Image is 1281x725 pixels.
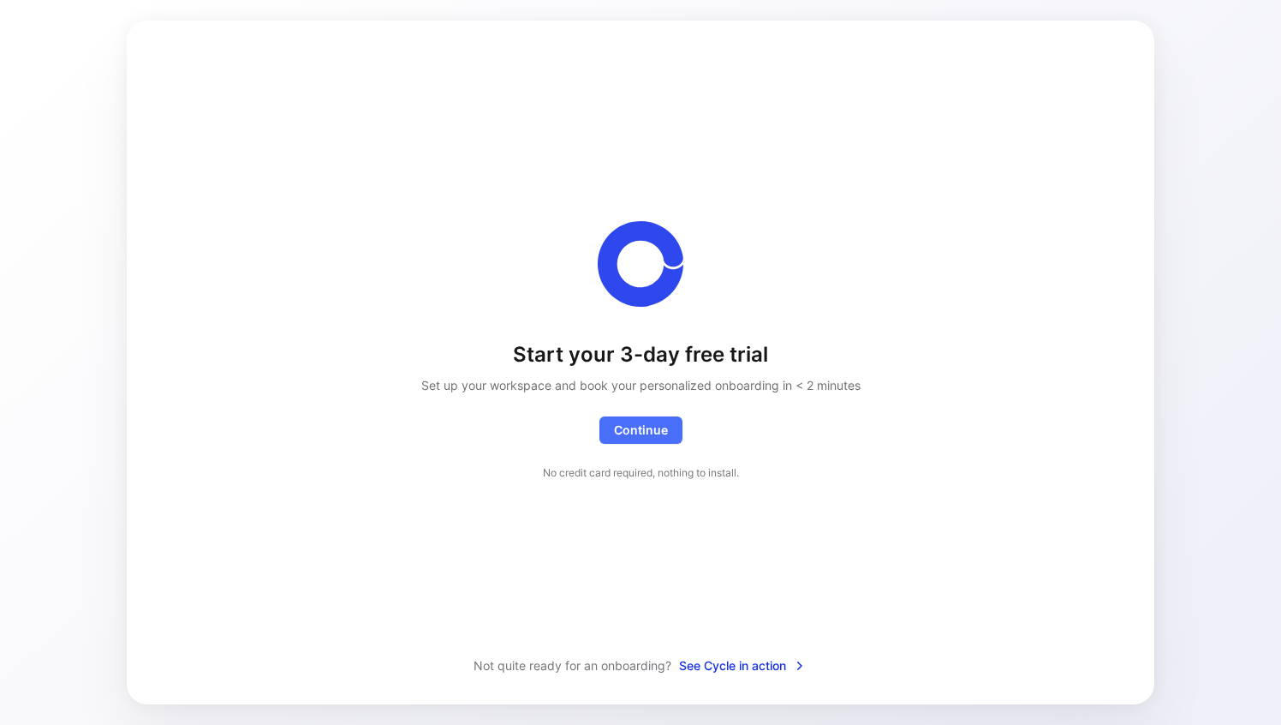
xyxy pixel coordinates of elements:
span: Not quite ready for an onboarding? [474,656,671,676]
p: No credit card required, nothing to install. [421,464,861,482]
h2: Set up your workspace and book your personalized onboarding in < 2 minutes [421,375,861,396]
h1: Start your 3-day free trial [421,341,861,368]
button: Continue [599,416,682,444]
span: Continue [614,420,668,440]
span: See Cycle in action [679,656,807,676]
button: See Cycle in action [678,655,807,677]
